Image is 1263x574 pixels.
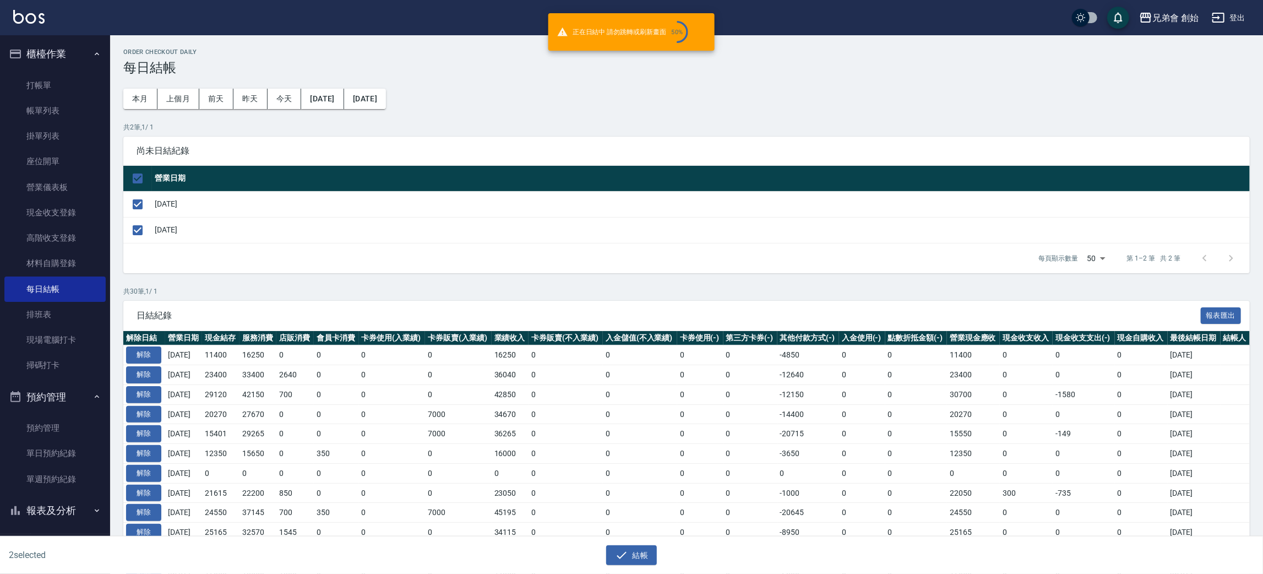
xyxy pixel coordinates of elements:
[1053,404,1114,424] td: 0
[276,404,313,424] td: 0
[314,331,359,345] th: 會員卡消費
[4,175,106,200] a: 營業儀表板
[13,10,45,24] img: Logo
[1168,331,1221,345] th: 最後結帳日期
[425,365,492,385] td: 0
[314,523,359,543] td: 0
[529,503,603,523] td: 0
[839,523,885,543] td: 0
[603,331,677,345] th: 入金儲值(不入業績)
[947,385,1000,404] td: 30700
[777,385,839,404] td: -12150
[777,345,839,365] td: -4850
[1000,331,1053,345] th: 現金收支收入
[885,404,947,424] td: 0
[165,345,202,365] td: [DATE]
[529,331,603,345] th: 卡券販賣(不入業績)
[603,483,677,503] td: 0
[1000,483,1053,503] td: 300
[677,483,723,503] td: 0
[1053,365,1114,385] td: 0
[202,385,239,404] td: 29120
[1053,331,1114,345] th: 現金收支支出(-)
[359,424,426,444] td: 0
[425,523,492,543] td: 0
[268,89,302,109] button: 今天
[239,444,276,464] td: 15650
[359,404,426,424] td: 0
[4,200,106,225] a: 現金收支登錄
[165,404,202,424] td: [DATE]
[529,365,603,385] td: 0
[947,483,1000,503] td: 22050
[1115,365,1168,385] td: 0
[1115,463,1168,483] td: 0
[1000,404,1053,424] td: 0
[202,463,239,483] td: 0
[314,463,359,483] td: 0
[697,25,710,39] button: close
[885,385,947,404] td: 0
[1107,7,1129,29] button: save
[126,346,161,364] button: 解除
[677,503,723,523] td: 0
[425,404,492,424] td: 7000
[126,406,161,423] button: 解除
[1000,503,1053,523] td: 0
[677,463,723,483] td: 0
[1168,503,1221,523] td: [DATE]
[492,483,529,503] td: 23050
[152,166,1250,192] th: 營業日期
[777,444,839,464] td: -3650
[4,98,106,123] a: 帳單列表
[492,365,529,385] td: 36040
[1201,310,1242,320] a: 報表匯出
[314,345,359,365] td: 0
[123,89,157,109] button: 本月
[723,444,777,464] td: 0
[165,483,202,503] td: [DATE]
[1000,365,1053,385] td: 0
[492,331,529,345] th: 業績收入
[239,345,276,365] td: 16250
[1168,444,1221,464] td: [DATE]
[492,463,529,483] td: 0
[839,463,885,483] td: 0
[276,331,313,345] th: 店販消費
[1201,307,1242,324] button: 報表匯出
[123,60,1250,75] h3: 每日結帳
[202,424,239,444] td: 15401
[1039,253,1079,263] p: 每頁顯示數量
[359,331,426,345] th: 卡券使用(入業績)
[4,353,106,378] a: 掃碼打卡
[344,89,386,109] button: [DATE]
[885,523,947,543] td: 0
[276,345,313,365] td: 0
[359,463,426,483] td: 0
[165,365,202,385] td: [DATE]
[947,331,1000,345] th: 營業現金應收
[239,385,276,404] td: 42150
[777,365,839,385] td: -12640
[1168,483,1221,503] td: [DATE]
[1152,11,1199,25] div: 兄弟會 創始
[1053,424,1114,444] td: -149
[885,483,947,503] td: 0
[239,424,276,444] td: 29265
[606,545,657,566] button: 結帳
[276,385,313,404] td: 700
[239,331,276,345] th: 服務消費
[276,365,313,385] td: 2640
[1115,345,1168,365] td: 0
[839,444,885,464] td: 0
[4,327,106,353] a: 現場電腦打卡
[1000,444,1053,464] td: 0
[425,424,492,444] td: 7000
[723,345,777,365] td: 0
[1168,365,1221,385] td: [DATE]
[1221,331,1250,345] th: 結帳人
[777,503,839,523] td: -20645
[1115,424,1168,444] td: 0
[603,365,677,385] td: 0
[239,463,276,483] td: 0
